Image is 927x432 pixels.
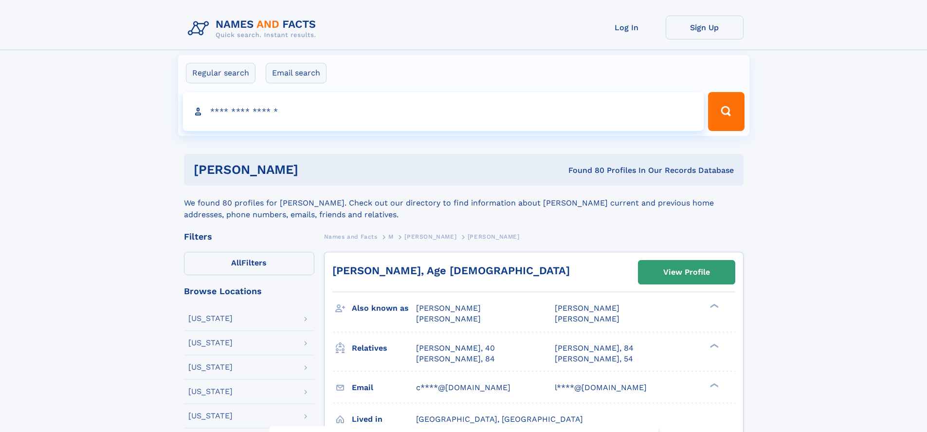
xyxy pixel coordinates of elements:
[188,388,233,395] div: [US_STATE]
[433,165,734,176] div: Found 80 Profiles In Our Records Database
[352,379,416,396] h3: Email
[663,261,710,283] div: View Profile
[555,343,634,354] a: [PERSON_NAME], 84
[184,186,744,221] div: We found 80 profiles for [PERSON_NAME]. Check out our directory to find information about [PERSON...
[416,314,481,323] span: [PERSON_NAME]
[183,92,704,131] input: search input
[324,230,378,243] a: Names and Facts
[388,230,394,243] a: M
[352,340,416,357] h3: Relatives
[555,354,633,364] a: [PERSON_NAME], 54
[332,264,570,277] a: [PERSON_NAME], Age [DEMOGRAPHIC_DATA]
[352,411,416,428] h3: Lived in
[638,261,735,284] a: View Profile
[416,343,495,354] a: [PERSON_NAME], 40
[188,339,233,347] div: [US_STATE]
[555,314,619,323] span: [PERSON_NAME]
[186,63,255,83] label: Regular search
[184,16,324,42] img: Logo Names and Facts
[188,412,233,420] div: [US_STATE]
[388,233,394,240] span: M
[231,258,241,267] span: All
[708,342,719,349] div: ❯
[184,252,314,275] label: Filters
[188,315,233,322] div: [US_STATE]
[468,233,520,240] span: [PERSON_NAME]
[416,303,481,313] span: [PERSON_NAME]
[708,303,719,309] div: ❯
[184,287,314,296] div: Browse Locations
[266,63,327,83] label: Email search
[708,382,719,388] div: ❯
[555,303,619,313] span: [PERSON_NAME]
[416,414,583,424] span: [GEOGRAPHIC_DATA], [GEOGRAPHIC_DATA]
[404,230,456,243] a: [PERSON_NAME]
[184,232,314,241] div: Filters
[708,92,744,131] button: Search Button
[404,233,456,240] span: [PERSON_NAME]
[588,16,666,39] a: Log In
[194,164,434,176] h1: [PERSON_NAME]
[416,354,495,364] a: [PERSON_NAME], 84
[352,300,416,317] h3: Also known as
[666,16,744,39] a: Sign Up
[188,363,233,371] div: [US_STATE]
